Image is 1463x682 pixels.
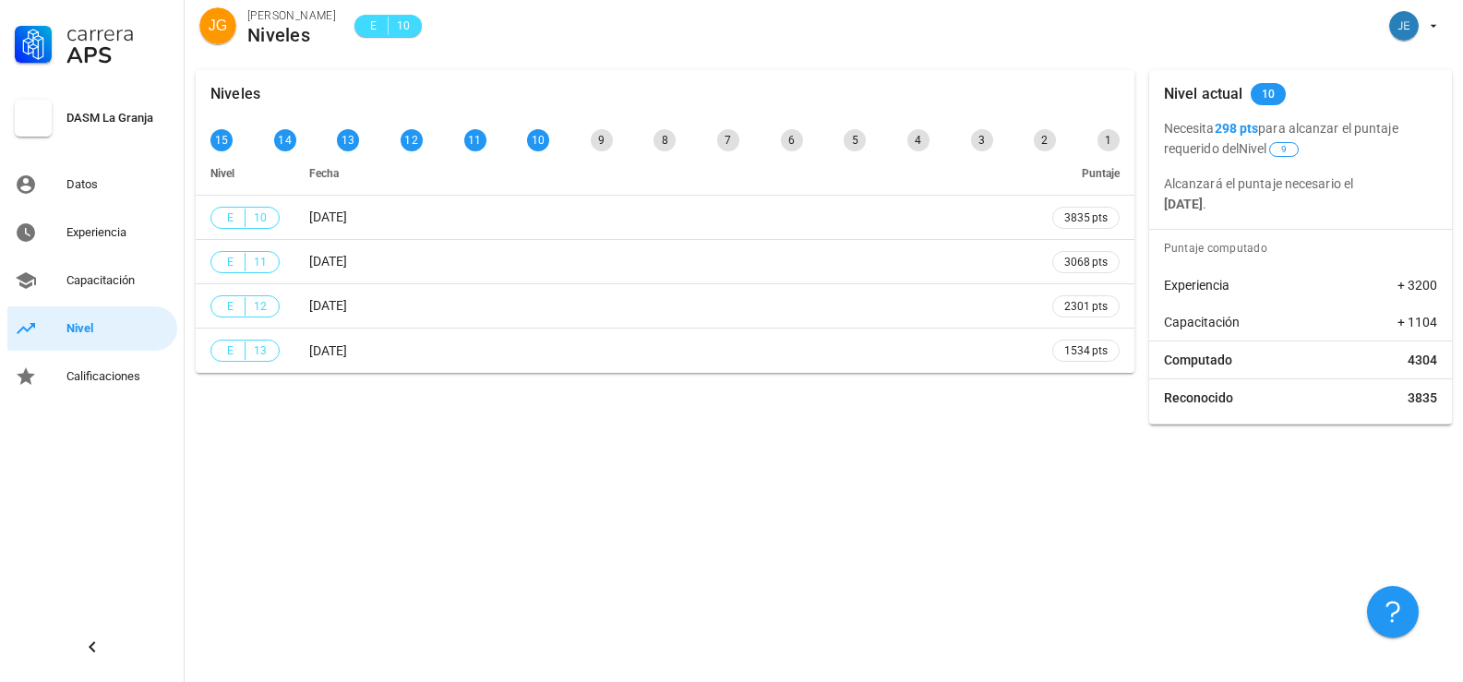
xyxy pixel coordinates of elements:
div: avatar [1389,11,1419,41]
div: Puntaje computado [1157,230,1452,267]
div: 5 [844,129,866,151]
span: Reconocido [1164,389,1233,407]
span: Nivel [210,167,234,180]
a: Capacitación [7,258,177,303]
div: 9 [591,129,613,151]
div: 12 [401,129,423,151]
span: E [222,341,237,360]
span: 3835 pts [1064,209,1108,227]
b: 298 pts [1215,121,1259,136]
div: APS [66,44,170,66]
div: 4 [907,129,929,151]
th: Puntaje [1037,151,1134,196]
span: E [222,253,237,271]
span: [DATE] [309,343,347,358]
span: Puntaje [1082,167,1120,180]
span: + 3200 [1397,276,1437,294]
div: Niveles [210,70,260,118]
div: Capacitación [66,273,170,288]
div: 11 [464,129,486,151]
div: Experiencia [66,225,170,240]
a: Experiencia [7,210,177,255]
p: Alcanzará el puntaje necesario el . [1164,173,1437,214]
span: [DATE] [309,298,347,313]
div: 13 [337,129,359,151]
div: 7 [717,129,739,151]
b: [DATE] [1164,197,1204,211]
a: Datos [7,162,177,207]
span: 11 [253,253,268,271]
span: Fecha [309,167,339,180]
div: 10 [527,129,549,151]
div: 6 [781,129,803,151]
div: Datos [66,177,170,192]
div: Nivel actual [1164,70,1243,118]
span: 4304 [1408,351,1437,369]
a: Nivel [7,306,177,351]
div: Calificaciones [66,369,170,384]
th: Fecha [294,151,1037,196]
span: + 1104 [1397,313,1437,331]
div: [PERSON_NAME] [247,6,336,25]
span: 3068 pts [1064,253,1108,271]
span: 12 [253,297,268,316]
span: [DATE] [309,209,347,224]
div: 1 [1097,129,1120,151]
div: avatar [199,7,236,44]
div: Carrera [66,22,170,44]
div: DASM La Granja [66,111,170,126]
span: Experiencia [1164,276,1229,294]
span: 10 [1262,83,1276,105]
div: 2 [1034,129,1056,151]
div: Nivel [66,321,170,336]
p: Necesita para alcanzar el puntaje requerido del [1164,118,1437,159]
div: 8 [654,129,676,151]
span: JG [209,7,227,44]
span: E [366,17,380,35]
span: 2301 pts [1064,297,1108,316]
span: 10 [396,17,411,35]
span: 1534 pts [1064,341,1108,360]
div: 14 [274,129,296,151]
a: Calificaciones [7,354,177,399]
span: 13 [253,341,268,360]
div: 15 [210,129,233,151]
span: 3835 [1408,389,1437,407]
span: [DATE] [309,254,347,269]
div: 3 [971,129,993,151]
span: 10 [253,209,268,227]
th: Nivel [196,151,294,196]
span: Nivel [1239,141,1301,156]
span: E [222,297,237,316]
div: Niveles [247,25,336,45]
span: E [222,209,237,227]
span: 9 [1281,143,1287,156]
span: Computado [1164,351,1232,369]
span: Capacitación [1164,313,1240,331]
